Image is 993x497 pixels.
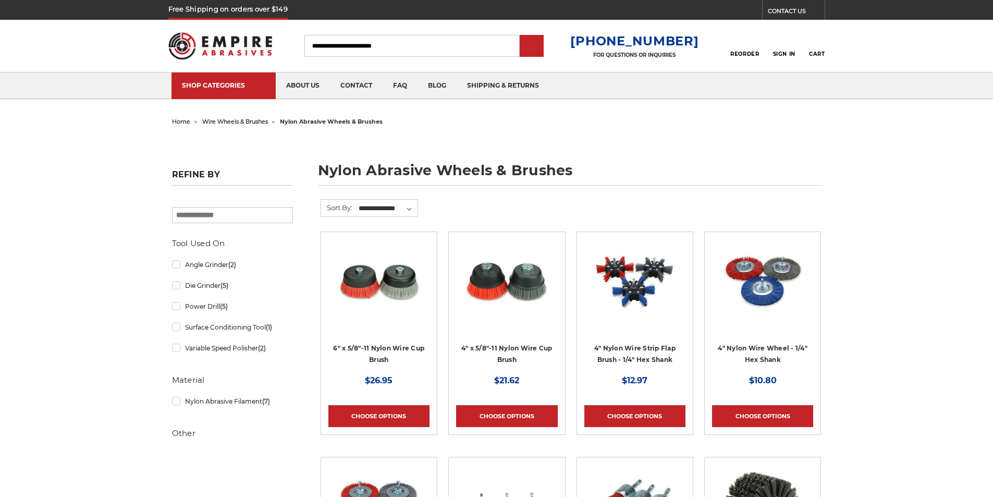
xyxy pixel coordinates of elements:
span: Reorder [730,51,759,57]
a: faq [383,72,418,99]
span: $21.62 [494,375,519,385]
a: 4 inch strip flap brush [584,239,685,341]
img: 6" x 5/8"-11 Nylon Wire Wheel Cup Brushes [337,239,421,323]
span: (5) [220,282,228,289]
img: Empire Abrasives [168,26,273,66]
h5: Other [172,427,293,440]
a: SHOP CATEGORIES [171,72,276,99]
a: wire wheels & brushes [202,118,268,125]
a: 4" Nylon Wire Strip Flap Brush - 1/4" Hex Shank [594,344,676,364]
a: Choose Options [456,405,557,427]
a: CONTACT US [768,5,825,20]
span: (1) [266,323,272,331]
span: nylon abrasive wheels & brushes [280,118,383,125]
a: shipping & returns [457,72,549,99]
h5: Tool Used On [172,237,293,250]
a: 4" x 5/8"-11 Nylon Wire Cup Brushes [456,239,557,341]
h5: Material [172,374,293,386]
a: Choose Options [712,405,813,427]
span: $12.97 [622,375,647,385]
a: Variable Speed Polisher(2) [172,339,293,357]
img: 4" x 5/8"-11 Nylon Wire Cup Brushes [465,239,548,323]
a: Choose Options [584,405,685,427]
span: (5) [220,302,228,310]
img: 4 inch strip flap brush [593,239,677,323]
span: (2) [228,261,236,269]
a: Choose Options [328,405,430,427]
span: $10.80 [749,375,777,385]
a: 6" x 5/8"-11 Nylon Wire Wheel Cup Brushes [328,239,430,341]
a: home [172,118,190,125]
span: Cart [809,51,825,57]
a: Die Grinder(5) [172,276,293,295]
input: Submit [521,36,542,57]
span: $26.95 [365,375,393,385]
a: Angle Grinder(2) [172,256,293,274]
p: FOR QUESTIONS OR INQUIRIES [570,52,698,58]
a: [PHONE_NUMBER] [570,33,698,49]
a: Cart [809,34,825,57]
a: 4" Nylon Wire Wheel - 1/4" Hex Shank [718,344,807,364]
span: Sign In [773,51,795,57]
a: 6" x 5/8"-11 Nylon Wire Cup Brush [333,344,424,364]
a: Surface Conditioning Tool(1) [172,318,293,336]
a: 4" x 5/8"-11 Nylon Wire Cup Brush [461,344,553,364]
span: (2) [258,344,266,352]
a: blog [418,72,457,99]
img: 4 inch nylon wire wheel for drill [721,239,804,323]
h1: nylon abrasive wheels & brushes [318,163,822,186]
a: Power Drill(5) [172,297,293,316]
h5: Refine by [172,169,293,186]
a: 4 inch nylon wire wheel for drill [712,239,813,341]
a: Reorder [730,34,759,57]
a: contact [330,72,383,99]
span: (7) [262,397,270,405]
label: Sort By: [321,200,352,215]
select: Sort By: [357,201,418,216]
a: Nylon Abrasive Filament(7) [172,392,293,410]
div: SHOP CATEGORIES [182,81,265,89]
a: about us [276,72,330,99]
